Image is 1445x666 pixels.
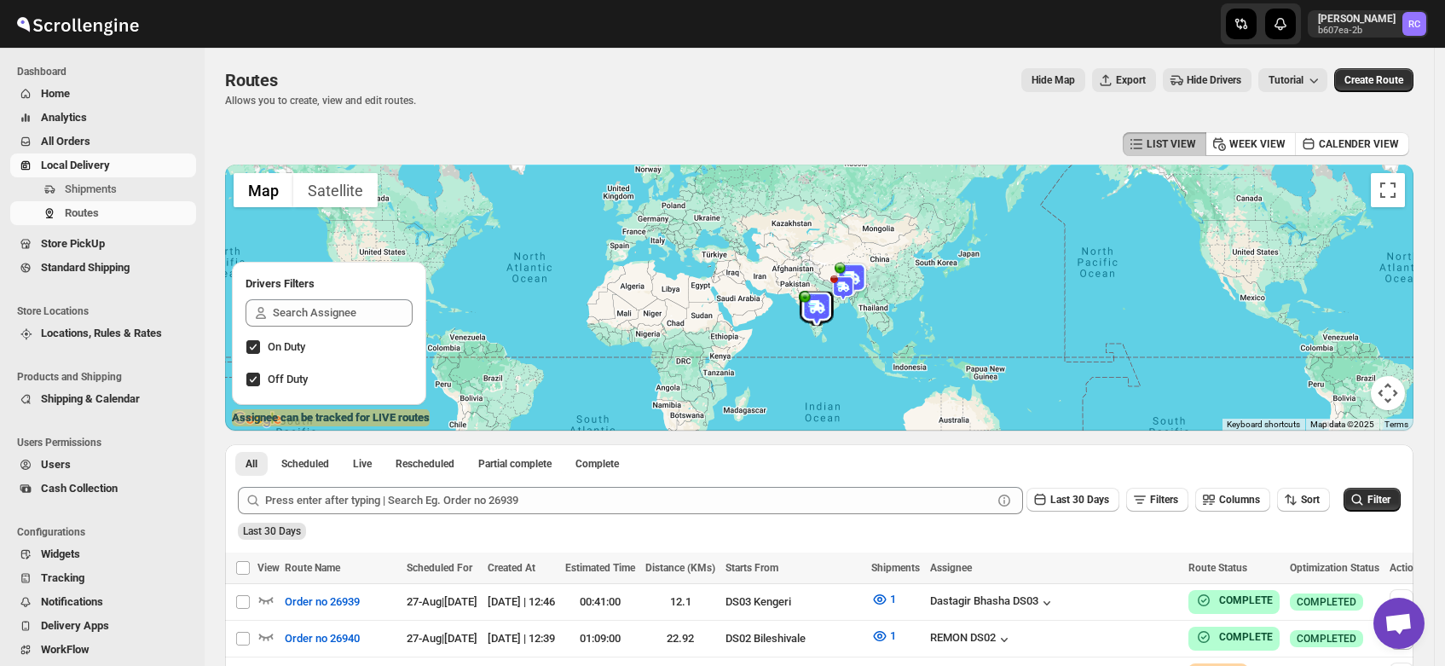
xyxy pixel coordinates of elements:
[1147,137,1196,151] span: LIST VIEW
[10,130,196,153] button: All Orders
[268,373,308,385] span: Off Duty
[1219,631,1273,643] b: COMPLETE
[1188,562,1247,574] span: Route Status
[10,453,196,477] button: Users
[10,614,196,638] button: Delivery Apps
[1123,132,1206,156] button: LIST VIEW
[1205,132,1296,156] button: WEEK VIEW
[41,547,80,560] span: Widgets
[1371,376,1405,410] button: Map camera controls
[1319,137,1399,151] span: CALENDER VIEW
[1050,494,1109,506] span: Last 30 Days
[246,457,257,471] span: All
[246,275,413,292] h2: Drivers Filters
[565,594,635,611] div: 00:41:00
[488,562,535,574] span: Created At
[645,594,715,611] div: 12.1
[41,619,109,632] span: Delivery Apps
[1371,173,1405,207] button: Toggle fullscreen view
[41,482,118,495] span: Cash Collection
[1269,74,1303,86] span: Tutorial
[871,562,920,574] span: Shipments
[488,630,555,647] div: [DATE] | 12:39
[229,408,286,431] img: Google
[1277,488,1330,512] button: Sort
[10,321,196,345] button: Locations, Rules & Rates
[1344,73,1403,87] span: Create Route
[293,173,378,207] button: Show satellite imagery
[243,525,301,537] span: Last 30 Days
[890,593,896,605] span: 1
[930,594,1055,611] button: Dastagir Bhasha DS03
[229,408,286,431] a: Open this area in Google Maps (opens a new window)
[1367,494,1390,506] span: Filter
[1126,488,1188,512] button: Filters
[41,159,110,171] span: Local Delivery
[1150,494,1178,506] span: Filters
[41,392,140,405] span: Shipping & Calendar
[10,590,196,614] button: Notifications
[41,87,70,100] span: Home
[17,525,196,539] span: Configurations
[725,594,861,611] div: DS03 Kengeri
[17,370,196,384] span: Products and Shipping
[17,436,196,449] span: Users Permissions
[1318,12,1396,26] p: [PERSON_NAME]
[861,623,906,650] button: 1
[407,562,472,574] span: Scheduled For
[232,409,430,426] label: Assignee can be tracked for LIVE routes
[1219,494,1260,506] span: Columns
[41,237,105,250] span: Store PickUp
[478,457,552,471] span: Partial complete
[10,387,196,411] button: Shipping & Calendar
[65,182,117,195] span: Shipments
[234,173,293,207] button: Show street map
[407,595,477,608] span: 27-Aug | [DATE]
[1334,68,1413,92] button: Create Route
[1227,419,1300,431] button: Keyboard shortcuts
[1373,598,1425,649] a: Open chat
[10,542,196,566] button: Widgets
[1295,132,1409,156] button: CALENDER VIEW
[10,82,196,106] button: Home
[281,457,329,471] span: Scheduled
[575,457,619,471] span: Complete
[265,487,992,514] input: Press enter after typing | Search Eg. Order no 26939
[41,595,103,608] span: Notifications
[1318,26,1396,36] p: b607ea-2b
[488,594,555,611] div: [DATE] | 12:46
[10,566,196,590] button: Tracking
[273,299,413,327] input: Search Assignee
[645,562,715,574] span: Distance (KMs)
[41,261,130,274] span: Standard Shipping
[14,3,142,45] img: ScrollEngine
[645,630,715,647] div: 22.92
[41,571,84,584] span: Tracking
[565,562,635,574] span: Estimated Time
[1297,632,1356,646] span: COMPLETED
[1195,628,1273,646] button: COMPLETE
[285,562,340,574] span: Route Name
[1301,494,1320,506] span: Sort
[275,588,370,616] button: Order no 26939
[10,106,196,130] button: Analytics
[275,625,370,652] button: Order no 26940
[225,94,416,107] p: Allows you to create, view and edit routes.
[1187,73,1241,87] span: Hide Drivers
[268,340,305,353] span: On Duty
[930,631,1013,648] button: REMON DS02
[1195,488,1270,512] button: Columns
[41,458,71,471] span: Users
[41,135,90,148] span: All Orders
[1297,595,1356,609] span: COMPLETED
[725,562,778,574] span: Starts From
[890,629,896,642] span: 1
[930,562,972,574] span: Assignee
[1219,594,1273,606] b: COMPLETE
[565,630,635,647] div: 01:09:00
[17,304,196,318] span: Store Locations
[257,562,280,574] span: View
[1384,420,1408,429] a: Terms (opens in new tab)
[10,177,196,201] button: Shipments
[1163,68,1251,92] button: Hide Drivers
